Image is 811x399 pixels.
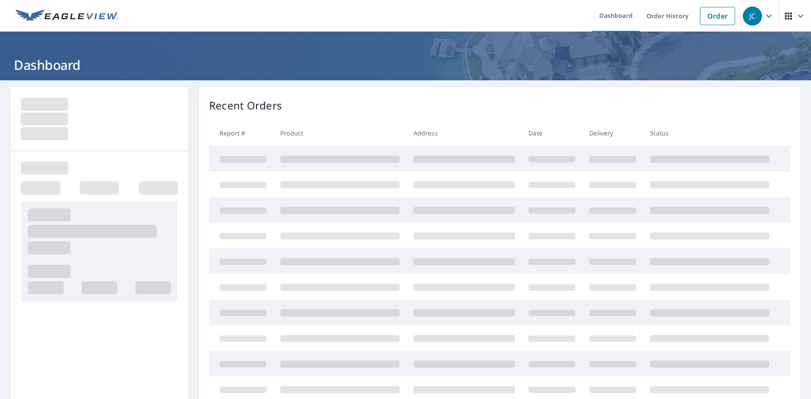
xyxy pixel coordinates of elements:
[209,120,273,146] th: Report #
[273,120,407,146] th: Product
[700,7,735,25] a: Order
[743,7,762,26] div: JC
[16,10,118,23] img: EV Logo
[582,120,643,146] th: Delivery
[643,120,776,146] th: Status
[522,120,582,146] th: Date
[209,98,282,113] p: Recent Orders
[407,120,522,146] th: Address
[10,56,801,74] h1: Dashboard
